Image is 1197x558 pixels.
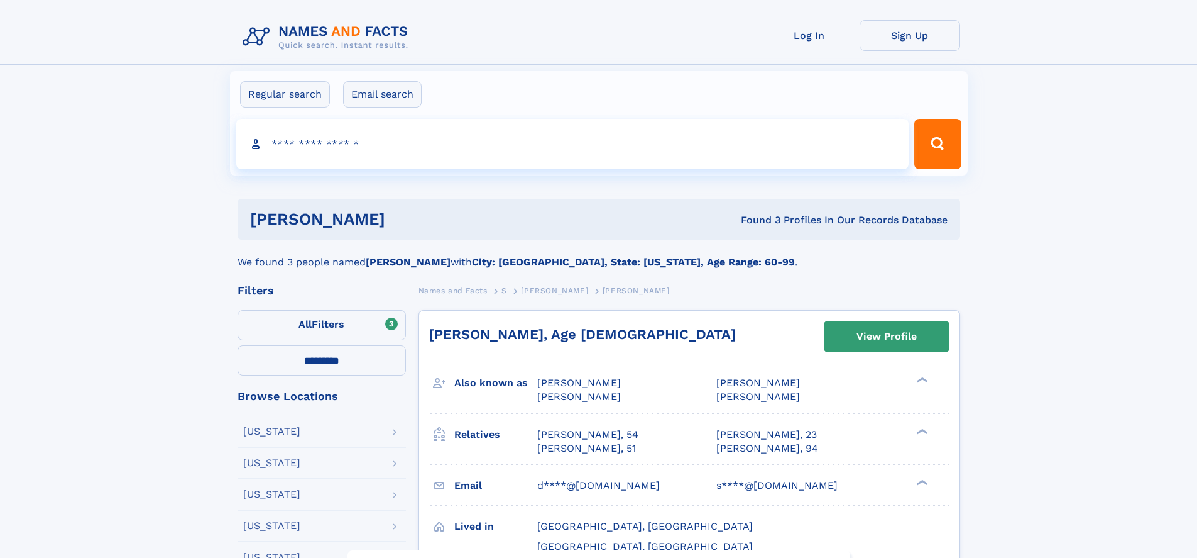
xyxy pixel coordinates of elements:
[238,285,406,296] div: Filters
[603,286,670,295] span: [PERSON_NAME]
[298,318,312,330] span: All
[521,286,588,295] span: [PERSON_NAME]
[537,391,621,403] span: [PERSON_NAME]
[238,240,960,270] div: We found 3 people named with .
[240,81,330,108] label: Regular search
[537,520,753,532] span: [GEOGRAPHIC_DATA], [GEOGRAPHIC_DATA]
[454,424,537,445] h3: Relatives
[243,521,300,531] div: [US_STATE]
[914,478,929,486] div: ❯
[537,442,636,455] a: [PERSON_NAME], 51
[914,119,961,169] button: Search Button
[472,256,795,268] b: City: [GEOGRAPHIC_DATA], State: [US_STATE], Age Range: 60-99
[250,211,563,227] h1: [PERSON_NAME]
[521,282,588,298] a: [PERSON_NAME]
[537,540,753,552] span: [GEOGRAPHIC_DATA], [GEOGRAPHIC_DATA]
[824,321,949,352] a: View Profile
[716,442,818,455] a: [PERSON_NAME], 94
[243,427,300,437] div: [US_STATE]
[537,428,638,442] a: [PERSON_NAME], 54
[238,310,406,340] label: Filters
[914,427,929,435] div: ❯
[856,322,917,351] div: View Profile
[418,282,488,298] a: Names and Facts
[238,391,406,402] div: Browse Locations
[243,458,300,468] div: [US_STATE]
[860,20,960,51] a: Sign Up
[501,282,507,298] a: S
[454,516,537,537] h3: Lived in
[454,475,537,496] h3: Email
[914,376,929,384] div: ❯
[716,391,800,403] span: [PERSON_NAME]
[759,20,860,51] a: Log In
[716,377,800,389] span: [PERSON_NAME]
[243,489,300,499] div: [US_STATE]
[366,256,451,268] b: [PERSON_NAME]
[537,377,621,389] span: [PERSON_NAME]
[454,372,537,394] h3: Also known as
[501,286,507,295] span: S
[238,20,418,54] img: Logo Names and Facts
[429,326,736,342] a: [PERSON_NAME], Age [DEMOGRAPHIC_DATA]
[716,428,817,442] a: [PERSON_NAME], 23
[236,119,909,169] input: search input
[563,213,948,227] div: Found 3 Profiles In Our Records Database
[343,81,422,108] label: Email search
